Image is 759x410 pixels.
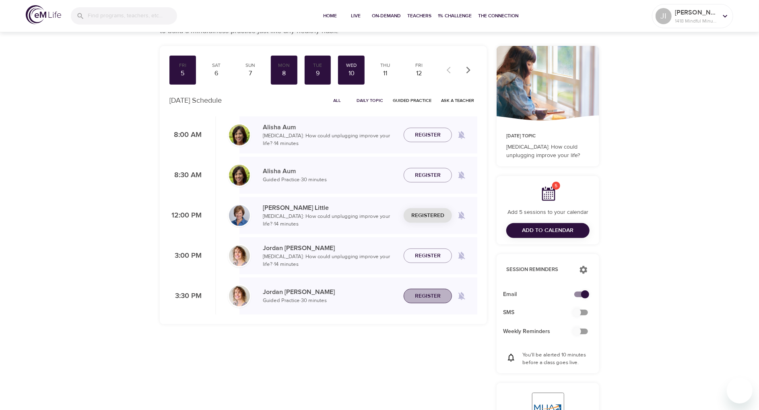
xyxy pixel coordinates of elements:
[411,211,444,221] span: Registered
[404,289,452,304] button: Register
[404,128,452,143] button: Register
[341,69,361,78] div: 10
[452,286,471,306] span: Remind me when a class goes live every Wednesday at 3:30 PM
[438,94,477,107] button: Ask a Teacher
[415,170,441,180] span: Register
[328,97,347,104] span: All
[263,132,397,148] p: [MEDICAL_DATA]: How could unplugging improve your life? · 14 minutes
[357,97,383,104] span: Daily Topic
[263,166,397,176] p: Alisha Aum
[415,251,441,261] span: Register
[506,133,590,140] p: [DATE] Topic
[522,226,574,236] span: Add to Calendar
[393,97,431,104] span: Guided Practice
[506,223,590,238] button: Add to Calendar
[308,69,328,78] div: 9
[656,8,672,24] div: JI
[346,12,365,20] span: Live
[88,7,177,25] input: Find programs, teachers, etc...
[353,94,386,107] button: Daily Topic
[173,69,193,78] div: 5
[503,327,580,336] span: Weekly Reminders
[240,69,260,78] div: 7
[552,182,560,190] span: 5
[206,69,227,78] div: 6
[390,94,435,107] button: Guided Practice
[229,286,250,306] img: Jordan-Whitehead.jpg
[320,12,340,20] span: Home
[263,213,397,228] p: [MEDICAL_DATA]: How could unplugging improve your life? · 14 minutes
[274,69,294,78] div: 8
[263,297,397,305] p: Guided Practice · 30 minutes
[506,266,571,274] p: Session Reminders
[452,125,471,145] span: Remind me when a class goes live every Wednesday at 8:00 AM
[263,253,397,269] p: [MEDICAL_DATA]: How could unplugging improve your life? · 14 minutes
[169,291,202,302] p: 3:30 PM
[263,287,397,297] p: Jordan [PERSON_NAME]
[441,97,474,104] span: Ask a Teacher
[415,130,441,140] span: Register
[478,12,518,20] span: The Connection
[274,62,294,69] div: Mon
[229,124,250,145] img: Alisha%20Aum%208-9-21.jpg
[263,122,397,132] p: Alisha Aum
[263,243,397,253] p: Jordan [PERSON_NAME]
[375,69,395,78] div: 11
[503,290,580,299] span: Email
[341,62,361,69] div: Wed
[229,245,250,266] img: Jordan-Whitehead.jpg
[263,176,397,184] p: Guided Practice · 30 minutes
[409,62,429,69] div: Fri
[409,69,429,78] div: 12
[206,62,227,69] div: Sat
[506,208,590,217] p: Add 5 sessions to your calendar
[375,62,395,69] div: Thu
[169,251,202,261] p: 3:00 PM
[173,62,193,69] div: Fri
[229,165,250,186] img: Alisha%20Aum%208-9-21.jpg
[452,166,471,185] span: Remind me when a class goes live every Wednesday at 8:30 AM
[404,208,452,223] button: Registered
[169,210,202,221] p: 12:00 PM
[675,17,718,25] p: 1418 Mindful Minutes
[229,205,250,226] img: Kerry_Little_Headshot_min.jpg
[438,12,472,20] span: 1% Challenge
[404,248,452,263] button: Register
[727,378,753,404] iframe: Button to launch messaging window
[263,203,397,213] p: [PERSON_NAME] Little
[404,168,452,183] button: Register
[169,95,222,106] p: [DATE] Schedule
[308,62,328,69] div: Tue
[452,206,471,225] span: Remind me when a class goes live every Wednesday at 12:00 PM
[503,309,580,317] span: SMS
[324,94,350,107] button: All
[452,246,471,265] span: Remind me when a class goes live every Wednesday at 3:00 PM
[415,291,441,301] span: Register
[26,5,61,24] img: logo
[522,351,590,367] p: You'll be alerted 10 minutes before a class goes live.
[506,143,590,160] p: [MEDICAL_DATA]: How could unplugging improve your life?
[372,12,401,20] span: On-Demand
[407,12,431,20] span: Teachers
[169,170,202,181] p: 8:30 AM
[169,130,202,141] p: 8:00 AM
[240,62,260,69] div: Sun
[675,8,718,17] p: [PERSON_NAME]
